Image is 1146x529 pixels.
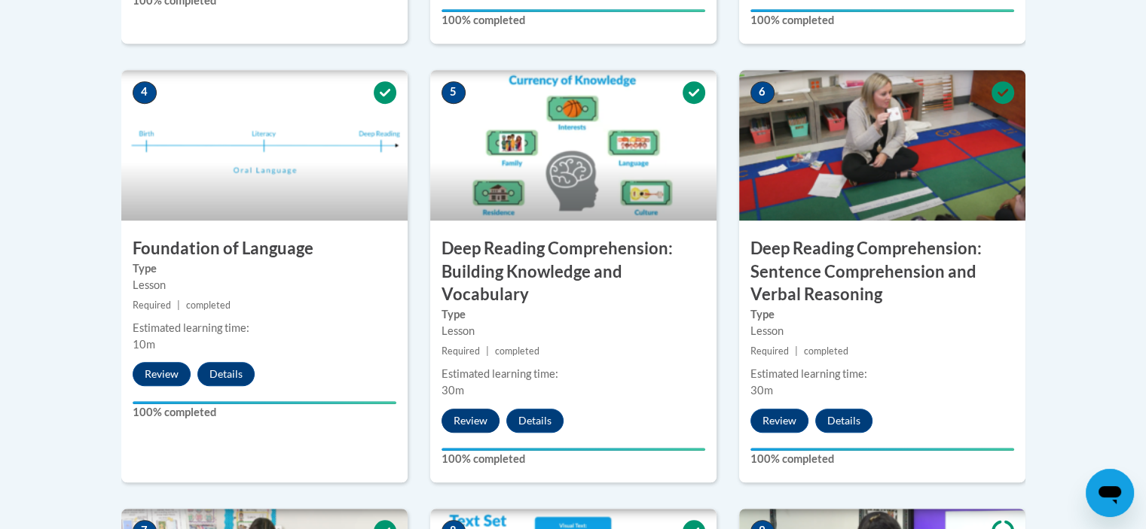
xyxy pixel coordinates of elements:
[750,345,789,357] span: Required
[486,345,489,357] span: |
[430,70,717,220] img: Course Image
[442,323,705,339] div: Lesson
[750,9,1014,12] div: Your progress
[442,384,464,397] span: 30m
[495,345,539,357] span: completed
[133,299,171,311] span: Required
[750,384,773,397] span: 30m
[430,237,717,306] h3: Deep Reading Comprehension: Building Knowledge and Vocabulary
[442,366,705,382] div: Estimated learning time:
[750,448,1014,451] div: Your progress
[197,362,255,386] button: Details
[177,299,180,311] span: |
[442,448,705,451] div: Your progress
[795,345,798,357] span: |
[133,81,157,104] span: 4
[442,306,705,323] label: Type
[186,299,231,311] span: completed
[804,345,848,357] span: completed
[815,409,872,433] button: Details
[750,81,775,104] span: 6
[750,306,1014,323] label: Type
[133,401,396,404] div: Your progress
[442,451,705,467] label: 100% completed
[133,277,396,293] div: Lesson
[442,81,466,104] span: 5
[442,409,500,433] button: Review
[442,12,705,29] label: 100% completed
[133,338,155,351] span: 10m
[442,345,480,357] span: Required
[121,70,408,220] img: Course Image
[750,451,1014,467] label: 100% completed
[133,320,396,336] div: Estimated learning time:
[739,237,1025,306] h3: Deep Reading Comprehension: Sentence Comprehension and Verbal Reasoning
[750,409,808,433] button: Review
[133,404,396,421] label: 100% completed
[442,9,705,12] div: Your progress
[750,323,1014,339] div: Lesson
[133,362,191,386] button: Review
[506,409,564,433] button: Details
[133,260,396,277] label: Type
[1086,469,1134,517] iframe: Button to launch messaging window
[750,12,1014,29] label: 100% completed
[750,366,1014,382] div: Estimated learning time:
[121,237,408,260] h3: Foundation of Language
[739,70,1025,220] img: Course Image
